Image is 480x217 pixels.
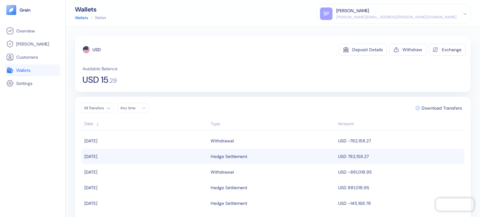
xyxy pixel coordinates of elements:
button: Withdraw [389,44,426,56]
div: Sort ascending [84,121,207,127]
td: USD 782,158.27 [337,149,464,164]
td: [DATE] [81,180,209,195]
a: Wallets [75,15,88,21]
div: Hedge Settlement [211,151,247,162]
a: Wallets [6,67,59,74]
button: Deposit Details [339,44,387,56]
div: Deposit Details [352,47,383,52]
span: Available Balance [82,66,117,72]
button: Download Transfers [413,103,464,113]
div: USD [92,47,101,53]
div: Sort ascending [211,121,335,127]
a: Settings [6,80,59,87]
span: Customers [16,54,38,60]
span: . 29 [108,77,117,84]
td: [DATE] [81,133,209,149]
div: Withdrawal [211,136,234,146]
span: [PERSON_NAME] [16,41,49,47]
img: logo [19,8,31,12]
span: Download Transfers [422,106,462,110]
button: Exchange [429,44,466,56]
a: Customers [6,53,59,61]
div: Sort descending [338,121,461,127]
div: Wallets [75,6,106,12]
span: Settings [16,80,32,86]
div: SP [320,7,332,20]
div: Hedge Settlement [211,182,247,193]
td: USD -881,018.95 [337,164,464,180]
img: logo-tablet-V2.svg [6,5,16,15]
div: [PERSON_NAME] [336,7,369,14]
td: [DATE] [81,195,209,211]
td: USD 881,018.95 [337,180,464,195]
a: Overview [6,27,59,35]
td: [DATE] [81,164,209,180]
a: [PERSON_NAME] [6,40,59,48]
td: USD -782,158.27 [337,133,464,149]
button: Any time [117,103,149,113]
td: USD -145,168.78 [337,195,464,211]
div: Exchange [442,47,462,52]
span: Wallets [16,67,31,73]
span: USD 15 [82,76,108,84]
div: Withdrawal [211,167,234,177]
div: Hedge Settlement [211,198,247,209]
iframe: Chatra live chat [436,198,474,211]
div: [PERSON_NAME][EMAIL_ADDRESS][PERSON_NAME][DOMAIN_NAME] [336,14,457,20]
td: [DATE] [81,149,209,164]
div: Any time [120,106,139,111]
span: Overview [16,28,35,34]
div: Withdraw [402,47,422,52]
